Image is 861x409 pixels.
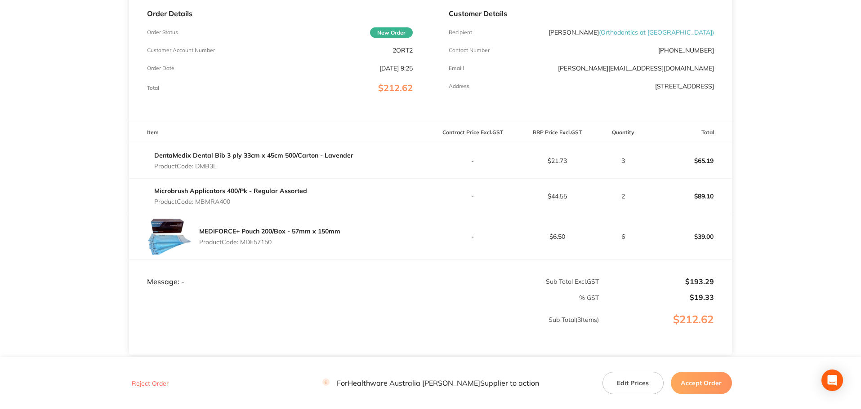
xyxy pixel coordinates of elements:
[322,379,539,387] p: For Healthware Australia [PERSON_NAME] Supplier to action
[821,369,843,391] div: Open Intercom Messenger
[648,226,732,247] p: $39.00
[449,29,472,35] p: Recipient
[449,65,464,71] p: Emaill
[449,47,490,53] p: Contact Number
[599,122,647,143] th: Quantity
[147,29,178,35] p: Order Status
[600,293,714,301] p: $19.33
[431,193,515,200] p: -
[600,277,714,286] p: $193.29
[647,122,732,143] th: Total
[147,214,192,259] img: bml3cjlmNQ
[379,65,413,72] p: [DATE] 9:25
[515,157,599,164] p: $21.73
[449,83,469,89] p: Address
[154,163,353,170] p: Product Code: DMB3L
[393,47,413,54] p: 2ORT2
[599,28,714,36] span: ( Orthodontics at [GEOGRAPHIC_DATA] )
[658,47,714,54] p: [PHONE_NUMBER]
[378,82,413,93] span: $212.62
[600,193,647,200] p: 2
[431,122,515,143] th: Contract Price Excl. GST
[147,47,215,53] p: Customer Account Number
[431,278,599,285] p: Sub Total Excl. GST
[154,187,307,195] a: Microbrush Applicators 400/Pk - Regular Assorted
[129,379,171,387] button: Reject Order
[199,227,340,235] a: MEDIFORCE+ Pouch 200/Box - 57mm x 150mm
[199,238,340,246] p: Product Code: MDF57150
[549,29,714,36] p: [PERSON_NAME]
[449,9,714,18] p: Customer Details
[515,233,599,240] p: $6.50
[515,122,599,143] th: RRP Price Excl. GST
[129,316,599,341] p: Sub Total ( 3 Items)
[147,9,412,18] p: Order Details
[515,193,599,200] p: $44.55
[129,294,599,301] p: % GST
[129,259,430,286] td: Message: -
[600,313,732,344] p: $212.62
[370,27,413,38] span: New Order
[600,157,647,164] p: 3
[147,85,159,91] p: Total
[655,83,714,90] p: [STREET_ADDRESS]
[602,372,664,394] button: Edit Prices
[671,372,732,394] button: Accept Order
[431,233,515,240] p: -
[154,151,353,159] a: DentaMedix Dental Bib 3 ply 33cm x 45cm 500/Carton - Lavender
[431,157,515,164] p: -
[600,233,647,240] p: 6
[648,150,732,172] p: $65.19
[129,122,430,143] th: Item
[648,185,732,207] p: $89.10
[147,65,174,71] p: Order Date
[558,64,714,72] a: [PERSON_NAME][EMAIL_ADDRESS][DOMAIN_NAME]
[154,198,307,205] p: Product Code: MBMRA400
